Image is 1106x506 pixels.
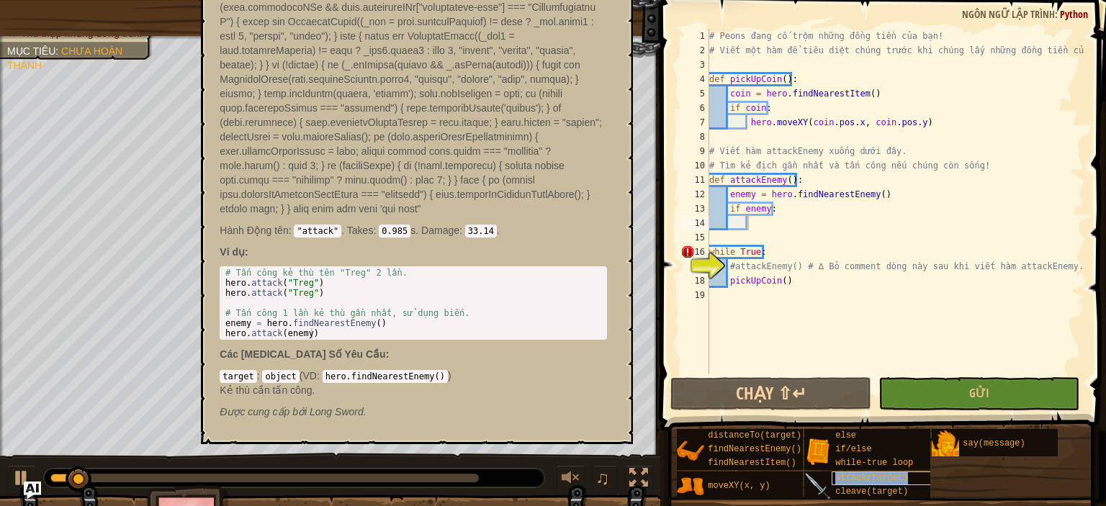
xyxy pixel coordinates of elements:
span: : [373,225,379,236]
span: distanceTo(target) [708,430,801,441]
span: s. [344,225,418,236]
span: if/else [835,444,871,454]
div: 8 [680,130,709,144]
div: 4 [680,72,709,86]
div: 1 [680,29,709,43]
span: Chưa hoàn thành [7,45,122,71]
img: portrait.png [677,473,704,500]
img: portrait.png [932,430,959,458]
div: 17 [680,259,709,274]
button: Ask AI [24,482,41,499]
p: Kẻ thù cần tấn công. [220,383,607,397]
div: 12 [680,187,709,202]
button: Ctrl + P: Play [7,465,36,494]
span: Ngôn ngữ lập trình [962,7,1055,21]
span: . [220,225,344,236]
span: . [418,225,500,236]
span: else [835,430,856,441]
span: tên [271,225,288,236]
span: Ví dụ [220,246,245,258]
div: 18 [680,274,709,288]
span: attack(target) [835,473,908,483]
img: portrait.png [804,473,832,500]
span: findNearestItem() [708,458,796,468]
div: 5 [680,86,709,101]
span: : [317,370,323,381]
span: Gửi [969,385,989,401]
span: : [257,370,263,381]
span: Takes [347,225,374,236]
button: Chạy ⇧↵ [670,377,871,410]
img: portrait.png [677,438,704,465]
button: ♫ [593,465,617,494]
div: 3 [680,58,709,72]
div: 9 [680,144,709,158]
em: Long Sword. [220,406,366,417]
div: 11 [680,173,709,187]
div: 6 [680,101,709,115]
div: 10 [680,158,709,173]
code: 0.985 [379,225,410,238]
div: 14 [680,216,709,230]
code: target [220,370,256,383]
code: hero.findNearestEnemy() [323,370,448,383]
div: 7 [680,115,709,130]
span: moveXY(x, y) [708,481,770,491]
span: Mục tiêu [7,45,55,57]
div: 13 [680,202,709,216]
span: : [459,225,465,236]
strong: : [220,246,248,258]
span: : [55,45,61,57]
span: Được cung cấp bởi [220,406,310,417]
span: Hành Động [220,225,271,236]
span: : [386,348,390,360]
button: Bật tắt chế độ toàn màn hình [624,465,653,494]
span: : [1055,7,1060,21]
span: ♫ [595,467,610,489]
span: say(message) [963,438,1025,448]
code: object [262,370,299,383]
div: 16 [680,245,709,259]
code: 33.14 [465,225,497,238]
button: Gửi [878,377,1079,410]
span: cleave(target) [835,487,908,497]
span: Python [1060,7,1088,21]
span: VD [302,370,316,381]
div: 2 [680,43,709,58]
span: findNearestEnemy() [708,444,801,454]
span: while-true loop [835,458,913,468]
button: Tùy chỉnh âm lượng [557,465,585,494]
span: Damage [421,225,459,236]
code: "attack" [294,225,341,238]
div: ( ) [220,369,607,397]
span: Các [MEDICAL_DATA] Số Yêu Cầu [220,348,385,360]
div: 19 [680,288,709,302]
img: portrait.png [804,438,832,465]
span: : [289,225,295,236]
div: 15 [680,230,709,245]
